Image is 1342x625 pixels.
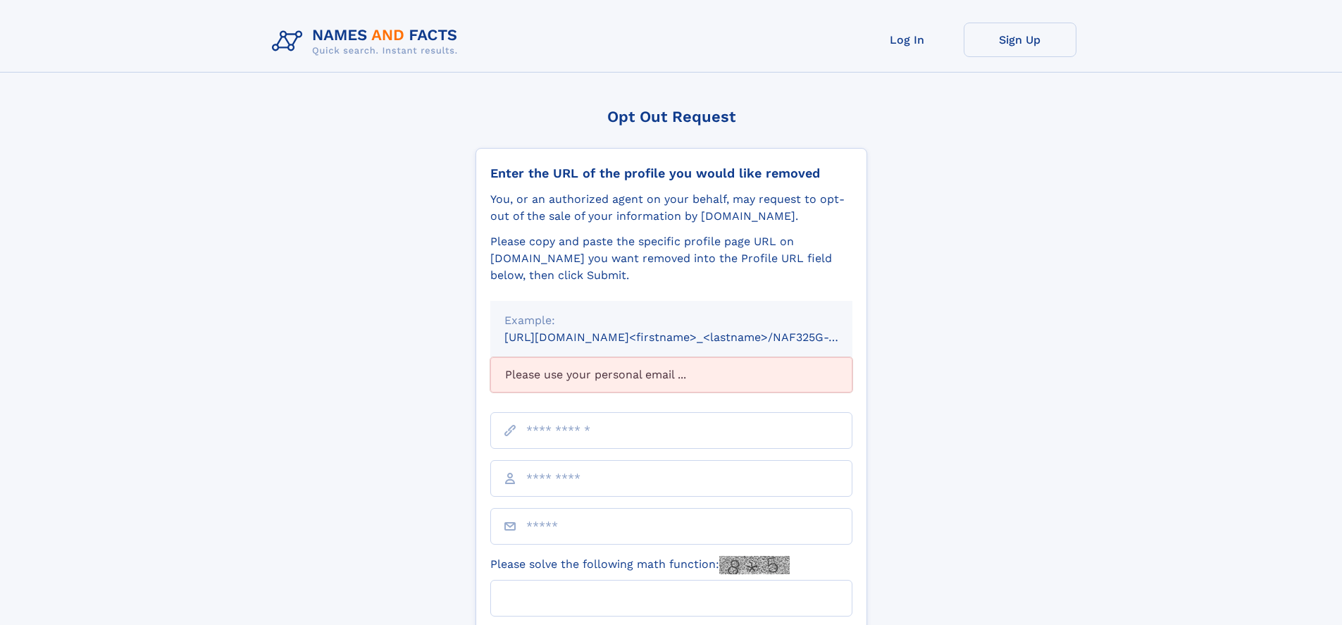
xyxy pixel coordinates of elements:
label: Please solve the following math function: [490,556,790,574]
div: Please copy and paste the specific profile page URL on [DOMAIN_NAME] you want removed into the Pr... [490,233,852,284]
div: Please use your personal email ... [490,357,852,392]
div: You, or an authorized agent on your behalf, may request to opt-out of the sale of your informatio... [490,191,852,225]
small: [URL][DOMAIN_NAME]<firstname>_<lastname>/NAF325G-xxxxxxxx [504,330,879,344]
a: Sign Up [964,23,1076,57]
div: Opt Out Request [476,108,867,125]
img: Logo Names and Facts [266,23,469,61]
div: Example: [504,312,838,329]
a: Log In [851,23,964,57]
div: Enter the URL of the profile you would like removed [490,166,852,181]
